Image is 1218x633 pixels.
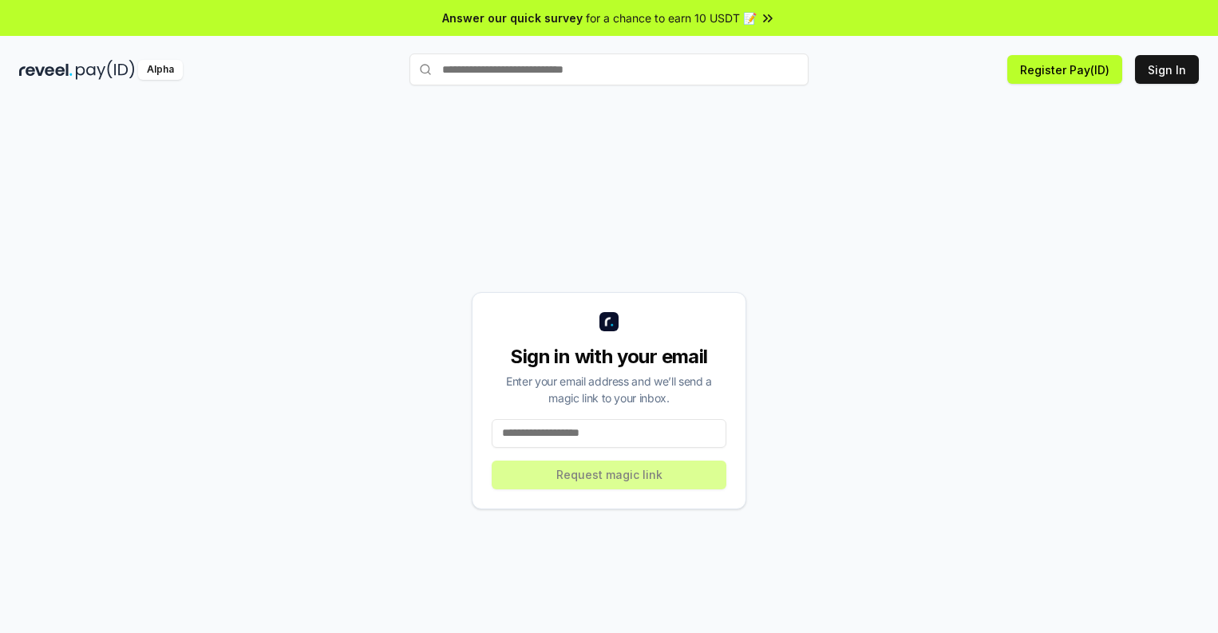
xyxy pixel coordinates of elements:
button: Sign In [1135,55,1199,84]
button: Register Pay(ID) [1007,55,1122,84]
span: Answer our quick survey [442,10,583,26]
div: Sign in with your email [492,344,726,370]
img: pay_id [76,60,135,80]
span: for a chance to earn 10 USDT 📝 [586,10,757,26]
div: Enter your email address and we’ll send a magic link to your inbox. [492,373,726,406]
img: logo_small [599,312,619,331]
img: reveel_dark [19,60,73,80]
div: Alpha [138,60,183,80]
